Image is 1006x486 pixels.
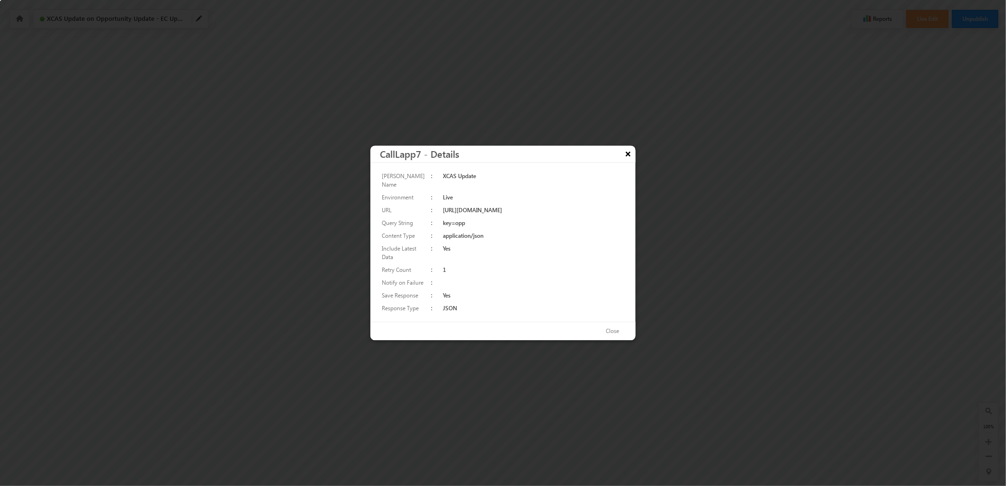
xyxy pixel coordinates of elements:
button: Close [596,325,629,339]
td: [PERSON_NAME] Name [380,170,429,191]
td: JSON [441,302,626,315]
td: : [429,243,441,264]
td: : [429,204,441,217]
h3: CallLapp7 - Details [380,146,636,162]
td: : [429,277,441,289]
td: Retry Count [380,264,429,277]
td: 1 [441,264,626,277]
button: × [620,146,636,162]
td: key=opp [441,217,626,230]
td: XCAS Update [441,170,626,191]
td: URL [380,204,429,217]
td: Live [441,191,626,204]
td: : [429,264,441,277]
td: application/json [441,230,626,243]
td: : [429,230,441,243]
td: : [429,217,441,230]
td: : [429,302,441,315]
td: : [429,170,441,191]
td: Save Response [380,289,429,302]
td: Include Latest Data [380,243,429,264]
td: : [429,289,441,302]
td: Environment [380,191,429,204]
td: [URL][DOMAIN_NAME] [441,204,626,217]
td: Yes [441,243,626,264]
td: Response Type [380,302,429,315]
td: : [429,191,441,204]
td: Notify on Failure [380,277,429,289]
td: Yes [441,289,626,302]
td: Query String [380,217,429,230]
td: Content Type [380,230,429,243]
